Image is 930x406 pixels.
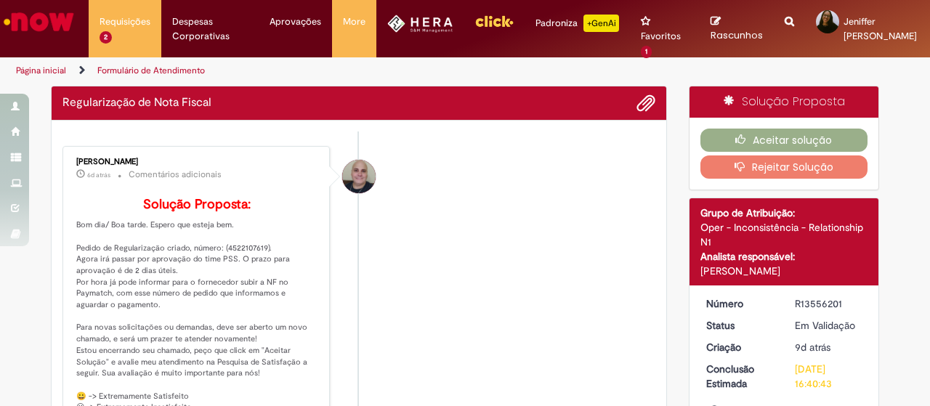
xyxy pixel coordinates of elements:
p: +GenAi [583,15,619,32]
span: 1 [641,46,652,58]
button: Aceitar solução [700,129,868,152]
button: Adicionar anexos [636,94,655,113]
span: Favoritos [641,29,681,44]
div: Padroniza [535,15,619,32]
img: click_logo_yellow_360x200.png [474,10,514,32]
span: Rascunhos [711,28,763,42]
div: 22/09/2025 16:17:39 [795,340,862,354]
span: More [343,15,365,29]
b: Solução Proposta: [143,196,251,213]
div: [PERSON_NAME] [76,158,318,166]
img: HeraLogo.png [387,15,453,33]
div: [PERSON_NAME] [700,264,868,278]
span: 2 [100,31,112,44]
dt: Número [695,296,785,311]
time: 22/09/2025 16:17:39 [795,341,830,354]
dt: Criação [695,340,785,354]
a: Página inicial [16,65,66,76]
div: [DATE] 16:40:43 [795,362,862,391]
div: Em Validação [795,318,862,333]
small: Comentários adicionais [129,169,222,181]
div: Grupo de Atribuição: [700,206,868,220]
time: 25/09/2025 14:04:07 [87,171,110,179]
div: Leonardo Manoel De Souza [342,160,376,193]
span: Aprovações [270,15,321,29]
a: Rascunhos [711,15,763,42]
span: Despesas Corporativas [172,15,248,44]
h2: Regularização de Nota Fiscal Histórico de tíquete [62,97,211,110]
span: 6d atrás [87,171,110,179]
span: Jeniffer [PERSON_NAME] [844,15,917,42]
span: Requisições [100,15,150,29]
div: Analista responsável: [700,249,868,264]
button: Rejeitar Solução [700,155,868,179]
ul: Trilhas de página [11,57,609,84]
img: ServiceNow [1,7,76,36]
span: 9d atrás [795,341,830,354]
div: Solução Proposta [690,86,879,118]
a: Formulário de Atendimento [97,65,205,76]
dt: Status [695,318,785,333]
div: Oper - Inconsistência - Relationship N1 [700,220,868,249]
div: R13556201 [795,296,862,311]
dt: Conclusão Estimada [695,362,785,391]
